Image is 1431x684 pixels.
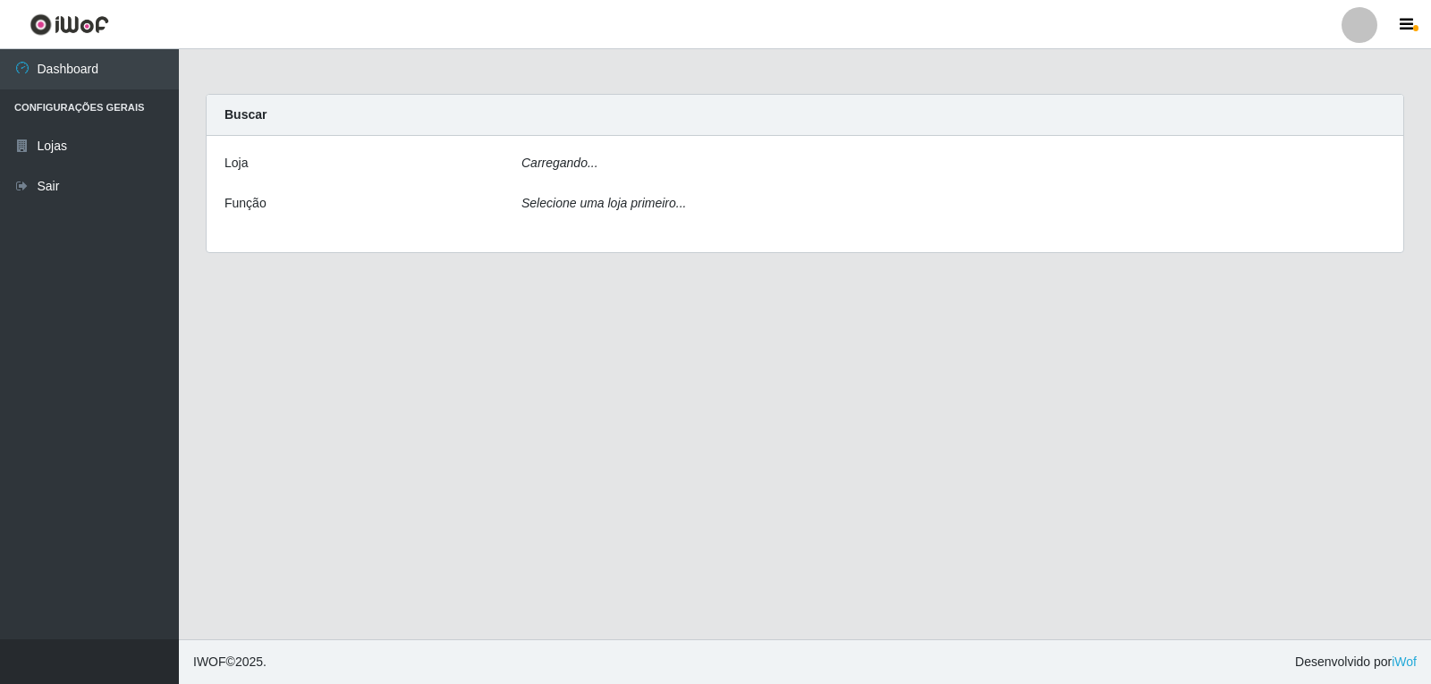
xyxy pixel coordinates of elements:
span: IWOF [193,654,226,669]
span: Desenvolvido por [1295,653,1417,671]
span: © 2025 . [193,653,267,671]
a: iWof [1392,654,1417,669]
i: Selecione uma loja primeiro... [521,196,686,210]
i: Carregando... [521,156,598,170]
img: CoreUI Logo [30,13,109,36]
strong: Buscar [224,107,267,122]
label: Função [224,194,267,213]
label: Loja [224,154,248,173]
